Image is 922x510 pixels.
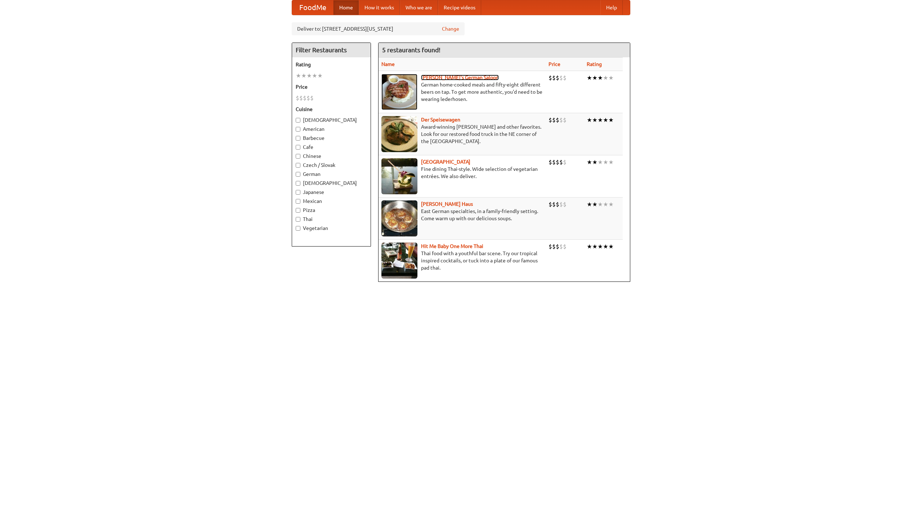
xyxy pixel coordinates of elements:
li: $ [552,74,556,82]
li: $ [556,243,559,250]
li: $ [556,200,559,208]
p: East German specialties, in a family-friendly setting. Come warm up with our delicious soups. [381,208,543,222]
li: $ [559,243,563,250]
a: Rating [587,61,602,67]
li: $ [559,158,563,166]
li: ★ [592,200,597,208]
a: [PERSON_NAME] Haus [421,201,473,207]
a: Price [549,61,560,67]
li: ★ [592,158,597,166]
input: Barbecue [296,136,300,141]
a: Change [442,25,459,32]
label: Czech / Slovak [296,161,367,169]
li: ★ [608,158,614,166]
label: Cafe [296,143,367,151]
li: ★ [597,116,603,124]
li: $ [549,116,552,124]
img: esthers.jpg [381,74,417,110]
li: ★ [587,243,592,250]
label: Pizza [296,207,367,214]
li: $ [549,158,552,166]
p: German home-cooked meals and fifty-eight different beers on tap. To get more authentic, you'd nee... [381,81,543,103]
li: ★ [603,200,608,208]
li: ★ [597,158,603,166]
li: ★ [306,72,312,80]
input: Cafe [296,145,300,150]
li: ★ [603,116,608,124]
li: ★ [587,200,592,208]
h5: Rating [296,61,367,68]
li: ★ [603,243,608,250]
li: $ [559,200,563,208]
h5: Price [296,83,367,90]
li: $ [563,243,567,250]
li: $ [552,200,556,208]
li: ★ [301,72,306,80]
input: Japanese [296,190,300,195]
b: [GEOGRAPHIC_DATA] [421,159,470,165]
input: American [296,127,300,132]
li: $ [556,74,559,82]
li: $ [549,74,552,82]
label: Mexican [296,198,367,205]
label: German [296,170,367,178]
li: ★ [603,74,608,82]
li: ★ [312,72,317,80]
li: ★ [587,158,592,166]
a: Who we are [400,0,438,15]
div: Deliver to: [STREET_ADDRESS][US_STATE] [292,22,465,35]
li: ★ [603,158,608,166]
li: $ [552,158,556,166]
li: ★ [597,200,603,208]
input: Thai [296,217,300,222]
label: Thai [296,216,367,223]
li: ★ [608,200,614,208]
li: $ [306,94,310,102]
img: satay.jpg [381,158,417,194]
li: ★ [592,74,597,82]
li: ★ [608,243,614,250]
ng-pluralize: 5 restaurants found! [382,46,440,53]
a: Home [334,0,359,15]
input: Pizza [296,208,300,213]
label: [DEMOGRAPHIC_DATA] [296,116,367,124]
li: $ [303,94,306,102]
img: kohlhaus.jpg [381,200,417,236]
label: [DEMOGRAPHIC_DATA] [296,179,367,187]
li: ★ [592,116,597,124]
a: Der Speisewagen [421,117,460,123]
li: $ [563,74,567,82]
input: Czech / Slovak [296,163,300,168]
input: [DEMOGRAPHIC_DATA] [296,181,300,186]
a: Hit Me Baby One More Thai [421,243,483,249]
li: ★ [296,72,301,80]
a: How it works [359,0,400,15]
li: ★ [597,74,603,82]
li: $ [556,158,559,166]
li: $ [299,94,303,102]
li: $ [549,243,552,250]
li: $ [552,116,556,124]
a: [PERSON_NAME]'s German Saloon [421,75,499,80]
li: $ [296,94,299,102]
label: Chinese [296,152,367,160]
img: babythai.jpg [381,243,417,279]
li: $ [563,158,567,166]
li: $ [559,74,563,82]
li: ★ [317,72,323,80]
label: Vegetarian [296,225,367,232]
li: ★ [608,116,614,124]
a: FoodMe [292,0,334,15]
label: Japanese [296,189,367,196]
a: Help [600,0,623,15]
li: $ [310,94,314,102]
li: $ [549,200,552,208]
p: Fine dining Thai-style. Wide selection of vegetarian entrées. We also deliver. [381,165,543,180]
li: ★ [608,74,614,82]
input: Chinese [296,154,300,159]
label: Barbecue [296,134,367,142]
